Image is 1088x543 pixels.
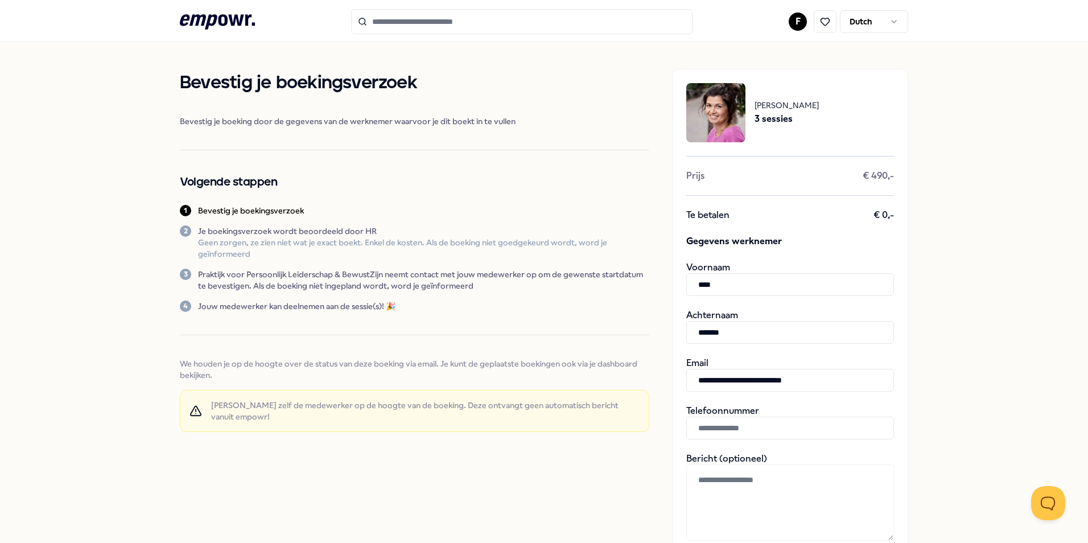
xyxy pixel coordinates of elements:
[686,262,894,296] div: Voornaam
[686,405,894,439] div: Telefoonnummer
[873,209,894,221] span: € 0,-
[686,83,745,142] img: package image
[686,310,894,344] div: Achternaam
[180,173,649,191] h2: Volgende stappen
[686,357,894,392] div: Email
[180,301,191,312] div: 4
[789,13,807,31] button: F
[198,237,649,260] p: Geen zorgen, ze zien niet wat je exact boekt. Enkel de kosten. Als de boeking niet goedgekeurd wo...
[863,170,894,182] span: € 490,-
[180,205,191,216] div: 1
[180,269,191,280] div: 3
[755,112,819,126] span: 3 sessies
[686,235,894,248] span: Gegevens werknemer
[198,301,395,312] p: Jouw medewerker kan deelnemen aan de sessie(s)! 🎉
[198,269,649,291] p: Praktijk voor Persoonlijk Leiderschap & BewustZijn neemt contact met jouw medewerker op om de gew...
[686,209,730,221] span: Te betalen
[686,170,704,182] span: Prijs
[1031,486,1065,520] iframe: Help Scout Beacon - Open
[180,358,649,381] span: We houden je op de hoogte over de status van deze boeking via email. Je kunt de geplaatste boekin...
[180,69,649,97] h1: Bevestig je boekingsverzoek
[351,9,693,34] input: Search for products, categories or subcategories
[180,225,191,237] div: 2
[755,99,819,112] span: [PERSON_NAME]
[211,400,640,422] span: [PERSON_NAME] zelf de medewerker op de hoogte van de boeking. Deze ontvangt geen automatisch beri...
[198,225,649,237] p: Je boekingsverzoek wordt beoordeeld door HR
[180,116,649,127] span: Bevestig je boeking door de gegevens van de werknemer waarvoor je dit boekt in te vullen
[198,205,304,216] p: Bevestig je boekingsverzoek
